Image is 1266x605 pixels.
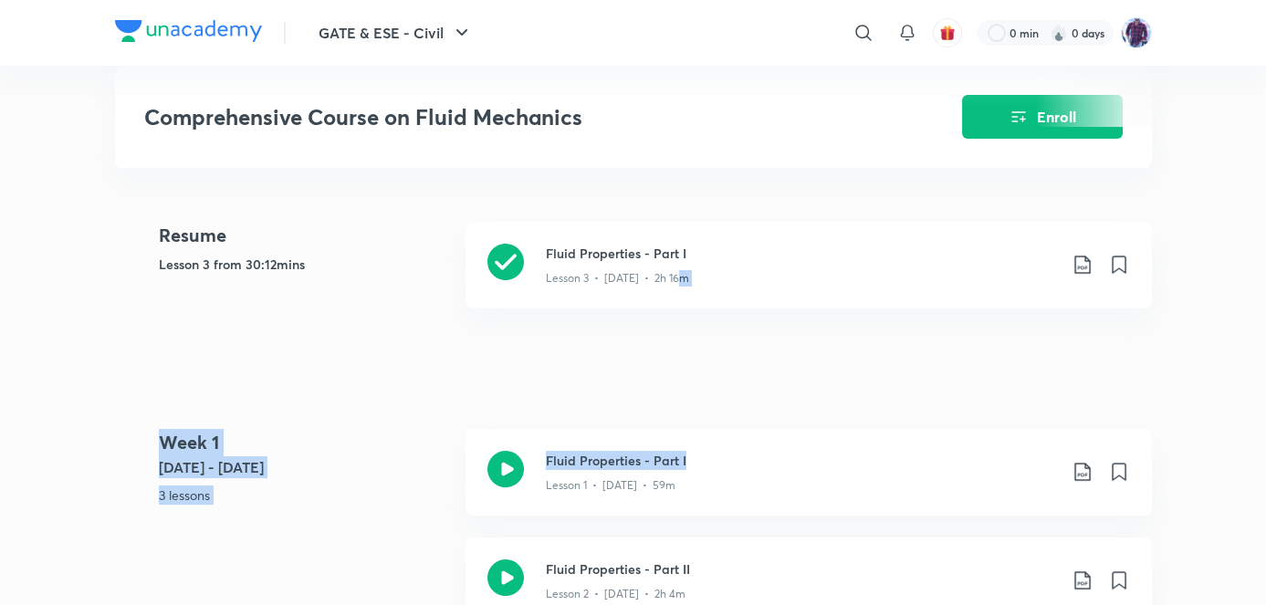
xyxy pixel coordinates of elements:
[1050,24,1068,42] img: streak
[546,244,1057,263] h3: Fluid Properties - Part I
[144,104,859,130] h3: Comprehensive Course on Fluid Mechanics
[115,20,262,47] a: Company Logo
[115,20,262,42] img: Company Logo
[939,25,956,41] img: avatar
[546,559,1057,579] h3: Fluid Properties - Part II
[933,18,962,47] button: avatar
[962,95,1123,139] button: Enroll
[159,429,451,456] h4: Week 1
[159,456,451,478] h5: [DATE] - [DATE]
[308,15,484,51] button: GATE & ESE - Civil
[546,477,675,494] p: Lesson 1 • [DATE] • 59m
[466,429,1152,537] a: Fluid Properties - Part ILesson 1 • [DATE] • 59m
[466,222,1152,330] a: Fluid Properties - Part ILesson 3 • [DATE] • 2h 16m
[546,586,685,602] p: Lesson 2 • [DATE] • 2h 4m
[1121,17,1152,48] img: Tejasvi Upadhyay
[159,222,451,249] h4: Resume
[159,255,451,274] h5: Lesson 3 from 30:12mins
[159,485,451,505] p: 3 lessons
[546,270,689,287] p: Lesson 3 • [DATE] • 2h 16m
[546,451,1057,470] h3: Fluid Properties - Part I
